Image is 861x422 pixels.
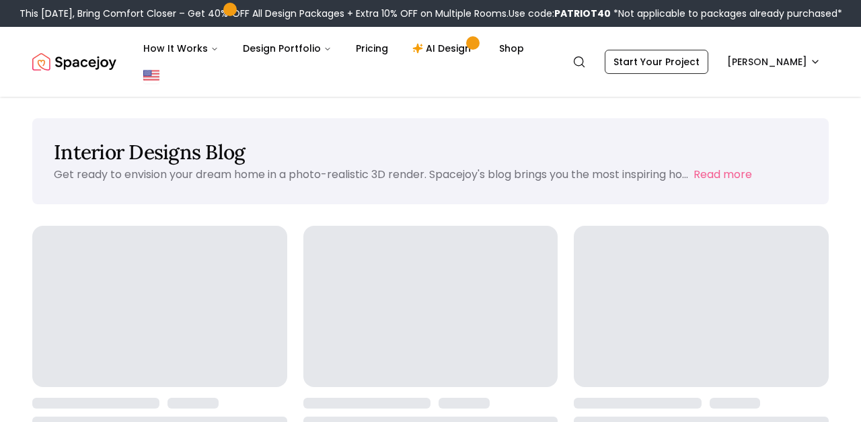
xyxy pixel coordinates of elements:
h1: Interior Designs Blog [54,140,807,164]
p: Get ready to envision your dream home in a photo-realistic 3D render. Spacejoy's blog brings you ... [54,167,688,182]
nav: Global [32,27,829,97]
a: Start Your Project [605,50,708,74]
button: How It Works [133,35,229,62]
button: Design Portfolio [232,35,342,62]
button: Read more [694,167,752,183]
a: AI Design [402,35,486,62]
span: Use code: [509,7,611,20]
a: Pricing [345,35,399,62]
b: PATRIOT40 [554,7,611,20]
img: United States [143,67,159,83]
div: This [DATE], Bring Comfort Closer – Get 40% OFF All Design Packages + Extra 10% OFF on Multiple R... [20,7,842,20]
a: Shop [488,35,535,62]
a: Spacejoy [32,48,116,75]
img: Spacejoy Logo [32,48,116,75]
nav: Main [133,35,535,62]
button: [PERSON_NAME] [719,50,829,74]
span: *Not applicable to packages already purchased* [611,7,842,20]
